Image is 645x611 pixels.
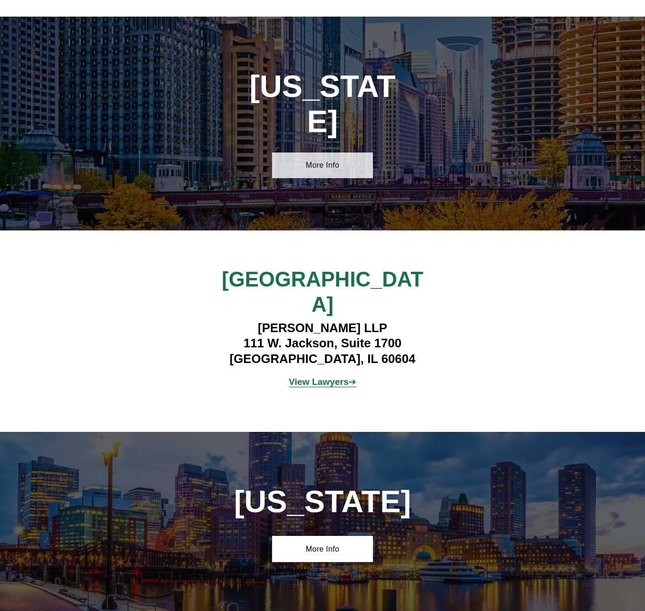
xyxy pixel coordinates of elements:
a: View Lawyers➔ [289,377,356,387]
a: More Info [272,536,373,562]
span: [GEOGRAPHIC_DATA] [222,267,423,316]
h1: [US_STATE] [247,69,399,139]
a: More Info [272,153,373,179]
h1: [US_STATE] [196,484,449,519]
h4: [PERSON_NAME] LLP 111 W. Jackson, Suite 1700 [GEOGRAPHIC_DATA], IL 60604 [196,320,449,367]
span: ➔ [289,377,356,387]
strong: View Lawyers [289,377,349,387]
